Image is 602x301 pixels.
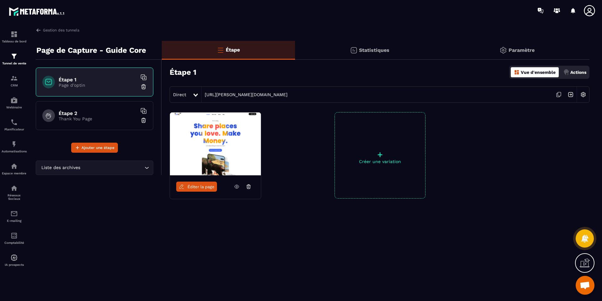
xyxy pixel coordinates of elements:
img: social-network [10,184,18,192]
a: social-networksocial-networkRéseaux Sociaux [2,180,27,205]
p: Tunnel de vente [2,62,27,65]
p: Créer une variation [335,159,425,164]
img: arrow-next.bcc2205e.svg [565,89,577,101]
input: Search for option [82,164,143,171]
p: CRM [2,84,27,87]
a: schedulerschedulerPlanificateur [2,114,27,136]
a: [URL][PERSON_NAME][DOMAIN_NAME] [202,92,288,97]
span: Éditer la page [187,184,214,189]
img: formation [10,52,18,60]
img: stats.20deebd0.svg [350,47,357,54]
a: accountantaccountantComptabilité [2,227,27,249]
img: automations [10,140,18,148]
a: automationsautomationsWebinaire [2,92,27,114]
img: arrow [36,27,41,33]
a: Ouvrir le chat [576,276,594,295]
img: email [10,210,18,217]
img: dashboard-orange.40269519.svg [514,69,520,75]
p: Réseaux Sociaux [2,194,27,200]
img: formation [10,30,18,38]
p: Thank You Page [59,116,137,121]
span: Liste des archives [40,164,82,171]
h6: Étape 1 [59,77,137,83]
p: Page d'optin [59,83,137,88]
a: automationsautomationsAutomatisations [2,136,27,158]
img: scheduler [10,118,18,126]
p: Paramètre [509,47,535,53]
img: accountant [10,232,18,239]
img: automations [10,254,18,261]
p: Étape [226,47,240,53]
a: automationsautomationsEspace membre [2,158,27,180]
p: E-mailing [2,219,27,222]
p: + [335,150,425,159]
p: Planificateur [2,128,27,131]
p: Actions [570,70,586,75]
p: Comptabilité [2,241,27,244]
img: logo [9,6,65,17]
h6: Étape 2 [59,110,137,116]
img: bars-o.4a397970.svg [217,46,224,54]
p: IA prospects [2,263,27,266]
h3: Étape 1 [170,68,196,77]
img: automations [10,96,18,104]
img: setting-gr.5f69749f.svg [499,47,507,54]
img: setting-w.858f3a88.svg [577,89,589,101]
span: Direct [173,92,186,97]
span: Ajouter une étape [82,145,114,151]
img: trash [140,84,147,90]
p: Automatisations [2,150,27,153]
img: automations [10,162,18,170]
img: formation [10,74,18,82]
img: image [170,112,261,175]
p: Statistiques [359,47,389,53]
a: Gestion des tunnels [36,27,79,33]
img: trash [140,117,147,123]
a: emailemailE-mailing [2,205,27,227]
a: formationformationTunnel de vente [2,48,27,70]
a: formationformationTableau de bord [2,26,27,48]
a: formationformationCRM [2,70,27,92]
img: actions.d6e523a2.png [563,69,569,75]
div: Search for option [36,161,153,175]
p: Vue d'ensemble [521,70,556,75]
button: Ajouter une étape [71,143,118,153]
p: Espace membre [2,172,27,175]
p: Page de Capture - Guide Core [36,44,146,57]
a: Éditer la page [176,182,217,192]
p: Tableau de bord [2,40,27,43]
p: Webinaire [2,106,27,109]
